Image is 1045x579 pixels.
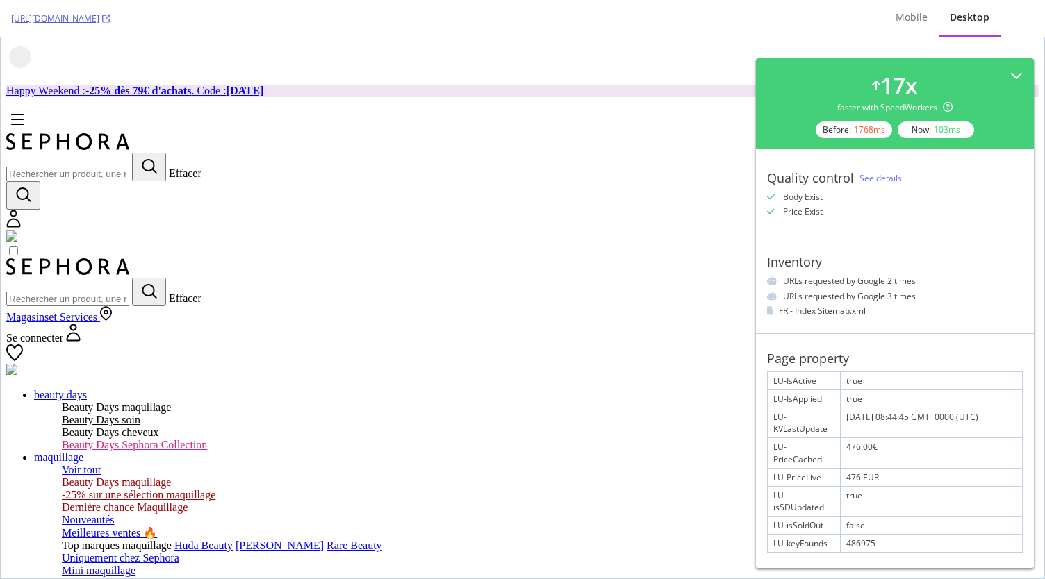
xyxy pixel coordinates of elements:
[6,254,129,269] input: Rechercher un produit, une marque…...
[841,487,1022,516] div: true
[6,129,129,144] input: Rechercher un produit, une marque…...
[767,254,822,269] div: Inventory
[33,414,83,426] a: maquillage
[880,69,918,101] div: 17 x
[841,408,1022,437] div: [DATE] 08:44:45 GMT+0000 (UTC)
[854,124,885,135] div: 1768 ms
[841,390,1022,408] div: true
[33,351,1038,414] li: beauty days
[168,130,201,142] span: Effacer
[61,451,215,463] a: -25% sur une sélection maquillage
[841,469,1022,486] div: 476 EUR
[235,502,323,514] a: [PERSON_NAME]
[6,193,17,204] img: basket-icon-bold.svg
[6,47,1038,60] a: Happy Weekend :-25% dès 79€ d'achats. Code :[DATE]
[326,502,381,514] a: Rare Beauty
[226,47,263,59] strong: [DATE]
[61,514,179,526] a: Uniquement chez Sephora
[174,502,232,514] a: Huda Beauty
[768,438,840,467] div: LU-PriceCached
[767,170,854,185] div: Quality control
[48,274,97,285] span: et Services
[168,255,201,267] span: Effacer
[6,274,97,285] span: Magasins
[61,476,114,488] a: Nouveautés
[61,439,170,451] a: Beauty Days maquillage
[11,12,110,24] a: [URL][DOMAIN_NAME]
[6,47,1038,60] p: Happy Weekend : . Code :
[768,408,840,437] div: LU-KVLastUpdate
[898,121,974,138] div: Now:
[61,502,171,514] a: Top marques maquillage
[816,121,892,138] div: Before:
[841,517,1022,534] div: false
[6,294,63,306] span: Se connecter
[934,124,960,135] div: 103 ms
[61,464,187,476] a: Dernière chance Maquillage
[767,305,1023,317] li: FR - Index Sitemap.xml
[61,376,140,388] a: Beauty Days soin
[768,372,840,389] div: LU-IsActive
[768,469,840,486] div: LU-PriceLive
[841,438,1022,467] div: 476,00€
[768,390,840,408] div: LU-IsApplied
[61,539,145,551] a: Coffret maquillage
[767,290,1023,302] li: URLs requested by Google 3 times
[783,205,823,217] div: Price Exist
[61,401,206,413] a: Beauty Days Sephora Collection
[859,172,902,184] a: See details
[768,517,840,534] div: LU-isSoldOut
[61,489,156,501] a: Meilleures ventes 🔥
[61,527,135,539] a: Mini maquillage
[950,10,989,24] div: Desktop
[61,389,158,401] a: Beauty Days cheveux
[768,535,840,552] div: LU-keyFounds
[61,426,100,438] a: Voir tout
[6,274,111,285] a: Magasinset Services
[841,535,1022,552] div: 486975
[767,351,849,366] div: Page property
[85,47,190,59] strong: -25% dès 79€ d'achats
[837,101,953,113] div: faster with SpeedWorkers
[33,351,86,363] a: beauty days
[783,191,823,203] div: Body Exist
[61,364,170,376] a: Beauty Days maquillage
[6,326,17,337] img: basket-icon-bold.svg
[841,372,1022,389] div: true
[767,275,1023,287] li: URLs requested by Google 2 times
[896,10,928,24] div: Mobile
[768,487,840,516] div: LU-isSDUpdated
